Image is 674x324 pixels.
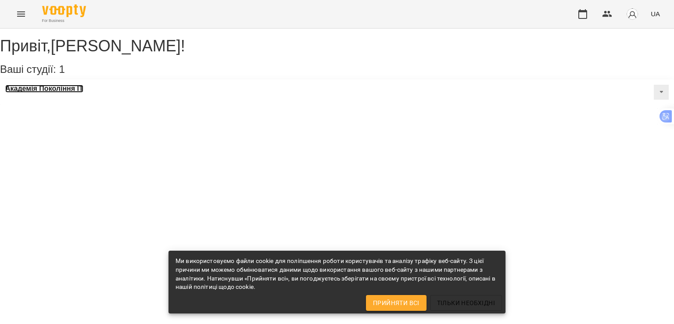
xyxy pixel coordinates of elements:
a: Академія Покоління ІТ [5,85,83,93]
button: Menu [11,4,32,25]
img: avatar_s.png [626,8,638,20]
span: UA [651,9,660,18]
img: Voopty Logo [42,4,86,17]
span: For Business [42,18,86,24]
button: UA [647,6,663,22]
span: 1 [59,63,65,75]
